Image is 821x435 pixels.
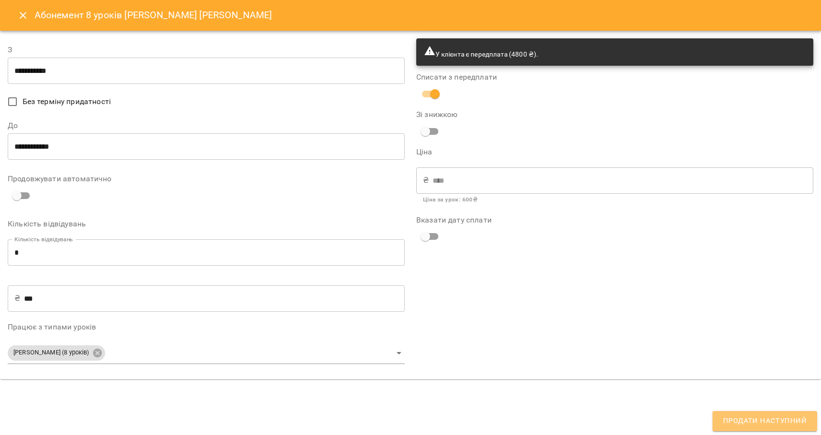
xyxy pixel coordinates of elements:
[416,148,813,156] label: Ціна
[8,122,405,129] label: До
[8,46,405,54] label: З
[423,196,477,203] b: Ціна за урок : 600 ₴
[416,216,813,224] label: Вказати дату сплати
[12,4,35,27] button: Close
[8,345,105,361] div: [PERSON_NAME] (8 уроків)
[423,175,429,186] p: ₴
[8,175,405,183] label: Продовжувати автоматично
[424,50,538,58] span: У клієнта є передплата (4800 ₴).
[8,342,405,364] div: [PERSON_NAME] (8 уроків)
[723,415,807,427] span: Продати наступний
[23,96,111,107] span: Без терміну придатності
[416,111,549,118] label: Зі знижкою
[14,293,20,304] p: ₴
[8,220,405,228] label: Кількість відвідувань
[8,348,95,357] span: [PERSON_NAME] (8 уроків)
[8,323,405,331] label: Працює з типами уроків
[35,8,272,23] h6: Абонемент 8 уроків [PERSON_NAME] [PERSON_NAME]
[712,411,817,431] button: Продати наступний
[416,73,813,81] label: Списати з передплати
